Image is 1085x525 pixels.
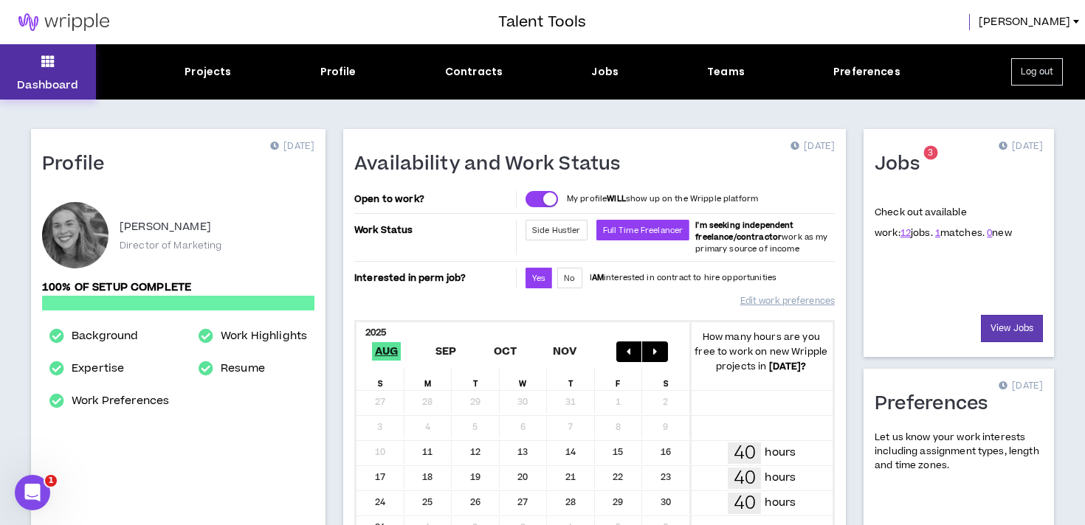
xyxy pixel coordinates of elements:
[595,368,643,390] div: F
[365,326,387,339] b: 2025
[500,368,548,390] div: W
[833,64,900,80] div: Preferences
[875,392,999,416] h1: Preferences
[42,279,314,296] p: 100% of setup complete
[875,153,931,176] h1: Jobs
[532,225,581,236] span: Side Hustler
[72,360,124,378] a: Expertise
[42,202,108,268] div: Olivia B.
[979,14,1070,30] span: [PERSON_NAME]
[765,495,796,511] p: hours
[642,368,690,390] div: S
[547,368,595,390] div: T
[695,220,793,243] b: I'm seeking independent freelance/contractor
[45,475,57,487] span: 1
[42,153,116,176] h1: Profile
[372,342,402,361] span: Aug
[550,342,580,361] span: Nov
[875,206,1012,240] p: Check out available work:
[765,470,796,486] p: hours
[900,226,911,240] a: 12
[356,368,404,390] div: S
[765,445,796,461] p: hours
[452,368,500,390] div: T
[567,193,758,205] p: My profile show up on the Wripple platform
[564,273,575,284] span: No
[270,139,314,154] p: [DATE]
[591,64,619,80] div: Jobs
[72,327,138,345] a: Background
[491,342,520,361] span: Oct
[445,64,503,80] div: Contracts
[17,77,78,93] p: Dashboard
[707,64,745,80] div: Teams
[15,475,50,510] iframe: Intercom live chat
[987,226,1012,240] span: new
[1011,58,1063,86] button: Log out
[532,273,545,284] span: Yes
[592,272,604,283] strong: AM
[740,288,835,314] a: Edit work preferences
[221,327,307,345] a: Work Highlights
[935,226,985,240] span: matches.
[221,360,265,378] a: Resume
[590,272,777,284] p: I interested in contract to hire opportunities
[695,220,827,254] span: work as my primary source of income
[875,431,1043,473] p: Let us know your work interests including assignment types, length and time zones.
[498,11,586,33] h3: Talent Tools
[404,368,452,390] div: M
[999,139,1043,154] p: [DATE]
[935,226,940,240] a: 1
[607,193,626,204] strong: WILL
[790,139,835,154] p: [DATE]
[354,193,513,205] p: Open to work?
[320,64,356,80] div: Profile
[690,330,833,374] p: How many hours are you free to work on new Wripple projects in
[769,360,807,373] b: [DATE] ?
[928,147,933,159] span: 3
[433,342,460,361] span: Sep
[354,220,513,240] p: Work Status
[72,392,169,410] a: Work Preferences
[354,268,513,288] p: Interested in perm job?
[987,226,992,240] a: 0
[185,64,231,80] div: Projects
[120,239,222,252] p: Director of Marketing
[981,315,1043,342] a: View Jobs
[354,153,632,176] h1: Availability and Work Status
[923,146,937,160] sup: 3
[999,379,1043,394] p: [DATE]
[900,226,933,240] span: jobs.
[120,218,211,236] p: [PERSON_NAME]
